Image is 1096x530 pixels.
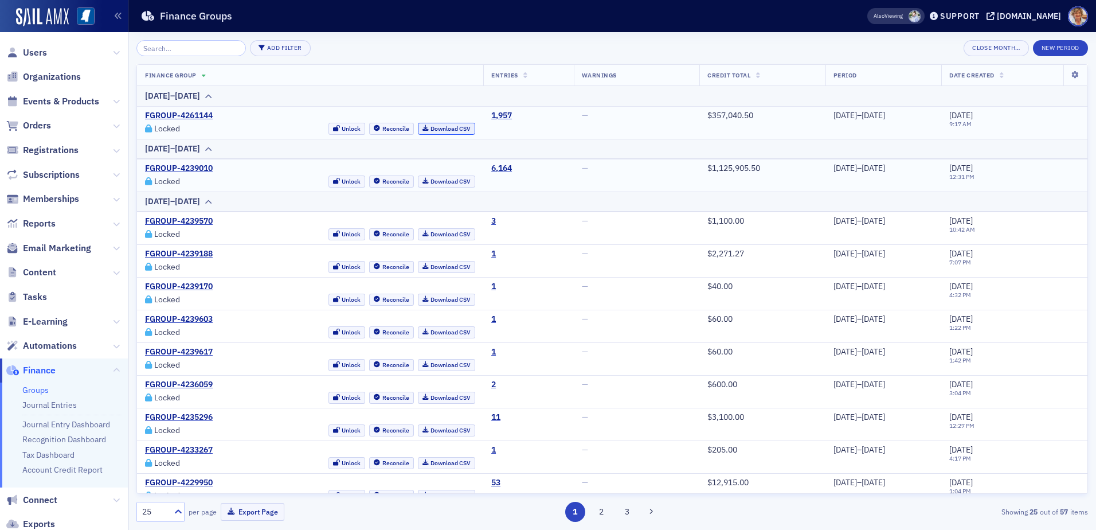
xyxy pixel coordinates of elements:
div: [DATE]–[DATE] [145,143,200,155]
button: Unlock [328,326,366,338]
span: Content [23,266,56,279]
div: Locked [154,297,180,303]
button: Reconcile [369,457,414,469]
a: Email Marketing [6,242,91,255]
button: 2 [591,502,611,522]
span: Orders [23,119,51,132]
span: Profile [1068,6,1088,26]
a: E-Learning [6,315,68,328]
span: — [582,163,588,173]
a: Content [6,266,56,279]
span: [DATE] [949,216,973,226]
span: $40.00 [707,281,733,291]
a: FGROUP-4239188 [145,249,213,259]
div: Locked [154,329,180,336]
a: 1 [491,314,496,325]
a: Download CSV [418,176,476,188]
a: Users [6,46,47,59]
a: FGROUP-4239010 [145,163,213,174]
a: Download CSV [418,326,476,338]
span: Organizations [23,71,81,83]
button: Reconcile [369,294,414,306]
a: Subscriptions [6,169,80,181]
div: Locked [154,460,180,466]
a: Reports [6,217,56,230]
a: FGROUP-4236059 [145,380,213,390]
span: [DATE] [949,163,973,173]
button: Unlock [328,424,366,437]
a: 2 [491,380,496,390]
span: — [582,477,588,488]
time: 3:04 PM [949,389,971,397]
div: 1,957 [491,111,512,121]
div: 1 [491,282,496,292]
span: $2,271.27 [707,248,744,259]
span: Connect [23,494,57,506]
div: Locked [154,231,180,237]
div: 1 [491,445,496,455]
span: [DATE] [949,412,973,422]
div: [DATE]–[DATE] [145,196,200,208]
button: Reconcile [369,176,414,188]
strong: 57 [1058,506,1070,517]
button: Unlock [328,228,366,240]
time: 9:17 AM [949,120,972,128]
a: View Homepage [69,7,95,27]
span: [DATE] [949,477,973,488]
div: Locked [154,493,180,499]
a: Organizations [6,71,81,83]
div: 3 [491,216,496,227]
time: 4:17 PM [949,454,971,462]
span: Subscriptions [23,169,80,181]
span: — [582,110,588,120]
span: [DATE] [949,379,973,389]
span: [DATE] [949,445,973,455]
button: 1 [565,502,585,522]
span: Finance Group [145,71,197,79]
button: Reconcile [369,123,414,135]
time: 12:27 PM [949,422,974,430]
img: SailAMX [77,7,95,25]
div: Support [940,11,980,21]
div: [DATE]–[DATE] [833,249,934,259]
span: — [582,379,588,389]
a: Orders [6,119,51,132]
button: Unlock [328,457,366,469]
a: Download CSV [418,457,476,469]
span: — [582,346,588,357]
div: [DATE]–[DATE] [833,380,934,390]
span: $60.00 [707,314,733,324]
span: $3,100.00 [707,412,744,422]
span: [DATE] [949,110,973,120]
a: Groups [22,385,49,395]
div: [DATE]–[DATE] [833,478,934,488]
span: Reports [23,217,56,230]
button: Unlock [328,176,366,188]
time: 7:07 PM [949,258,971,266]
button: Reconcile [369,261,414,273]
a: Download CSV [418,359,476,371]
a: 11 [491,412,500,423]
a: Journal Entry Dashboard [22,419,110,430]
a: 1 [491,249,496,259]
a: 1 [491,347,496,357]
button: Close Month… [964,40,1028,56]
time: 4:32 PM [949,291,971,299]
span: — [582,445,588,455]
a: Registrations [6,144,79,157]
button: Add Filter [250,40,311,56]
a: FGROUP-4233267 [145,445,213,455]
span: [DATE] [949,248,973,259]
div: Locked [154,362,180,368]
span: Users [23,46,47,59]
button: Unlock [328,359,366,371]
a: Finance [6,364,56,377]
a: Memberships [6,193,79,205]
span: $205.00 [707,445,737,455]
button: Unlock [328,123,366,135]
h1: Finance Groups [160,9,232,23]
span: — [582,248,588,259]
button: Unlock [328,261,366,273]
